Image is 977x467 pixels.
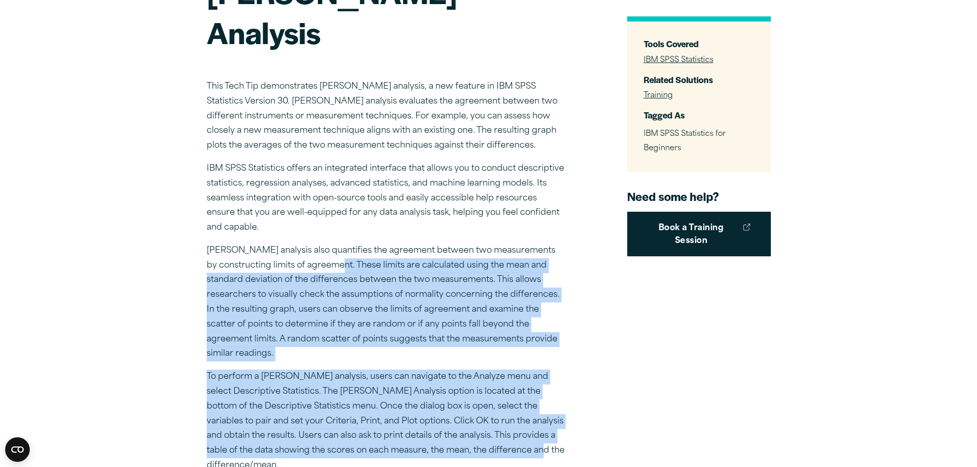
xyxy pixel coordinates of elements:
p: IBM SPSS Statistics offers an integrated interface that allows you to conduct descriptive statist... [207,161,566,235]
p: This Tech Tip demonstrates [PERSON_NAME] analysis, a new feature in IBM SPSS Statistics Version 3... [207,79,566,153]
p: [PERSON_NAME] analysis also quantifies the agreement between two measurements by constructing lim... [207,243,566,361]
h3: Tools Covered [644,38,754,50]
button: Open CMP widget [5,437,30,462]
a: Book a Training Session [627,211,771,256]
span: IBM SPSS Statistics for Beginners [644,130,726,152]
a: IBM SPSS Statistics [644,56,713,64]
h3: Tagged As [644,109,754,121]
h4: Need some help? [627,189,771,204]
h3: Related Solutions [644,73,754,85]
a: Training [644,92,673,99]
